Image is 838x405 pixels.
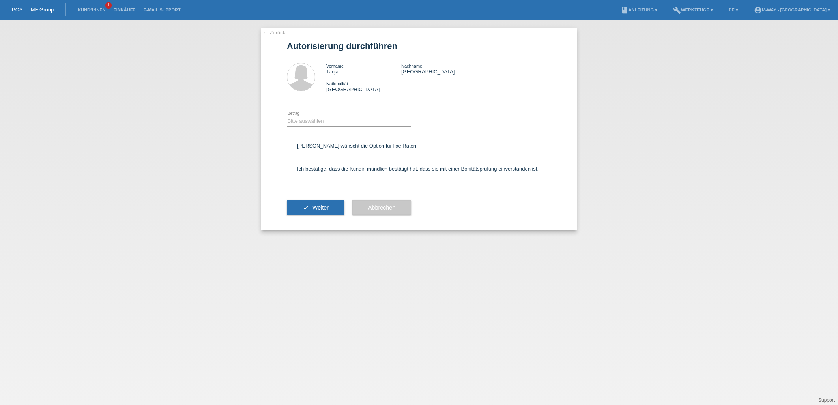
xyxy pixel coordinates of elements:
a: account_circlem-way - [GEOGRAPHIC_DATA] ▾ [750,7,834,12]
span: Nachname [401,64,422,68]
i: book [621,6,628,14]
h1: Autorisierung durchführen [287,41,551,51]
i: account_circle [754,6,762,14]
i: check [303,204,309,211]
a: E-Mail Support [140,7,185,12]
a: buildWerkzeuge ▾ [669,7,717,12]
a: Einkäufe [109,7,139,12]
label: [PERSON_NAME] wünscht die Option für fixe Raten [287,143,416,149]
i: build [673,6,681,14]
div: Tanja [326,63,401,75]
span: Abbrechen [368,204,395,211]
div: [GEOGRAPHIC_DATA] [401,63,476,75]
button: Abbrechen [352,200,411,215]
a: Support [818,397,835,403]
span: 1 [105,2,112,9]
label: Ich bestätige, dass die Kundin mündlich bestätigt hat, dass sie mit einer Bonitätsprüfung einvers... [287,166,539,172]
a: Kund*innen [74,7,109,12]
span: Vorname [326,64,344,68]
a: POS — MF Group [12,7,54,13]
a: DE ▾ [725,7,742,12]
div: [GEOGRAPHIC_DATA] [326,81,401,92]
span: Nationalität [326,81,348,86]
a: bookAnleitung ▾ [617,7,661,12]
a: ← Zurück [263,30,285,36]
span: Weiter [312,204,329,211]
button: check Weiter [287,200,344,215]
